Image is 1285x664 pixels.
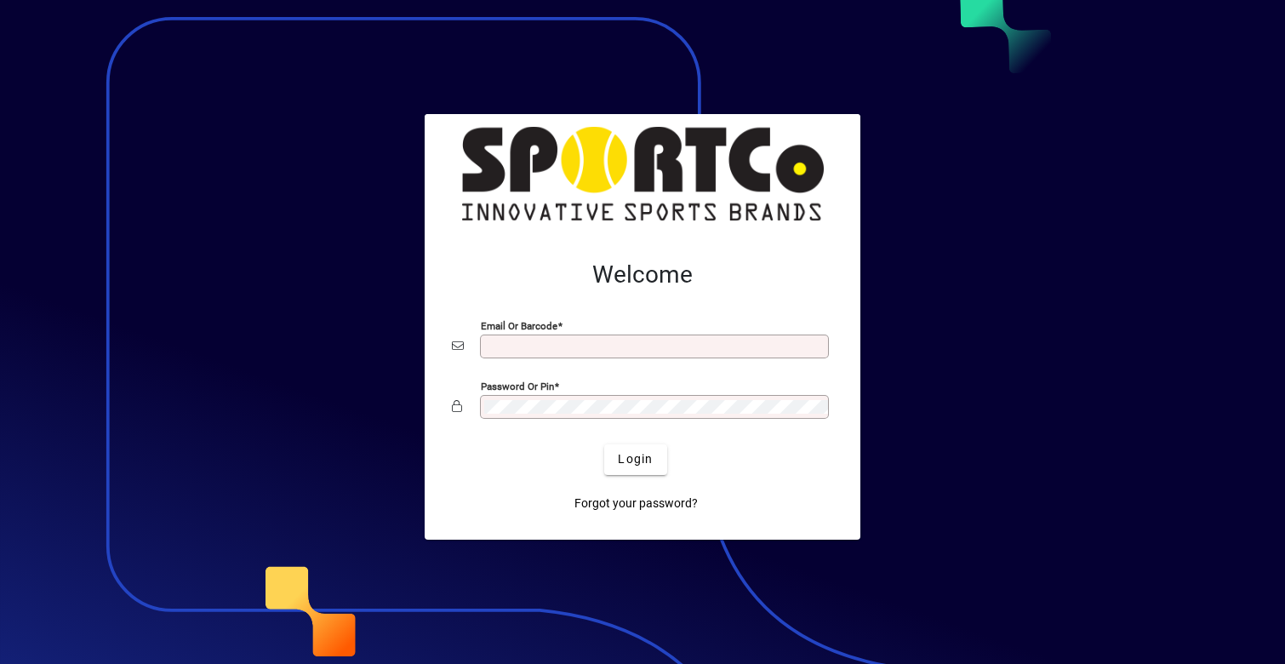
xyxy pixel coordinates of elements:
mat-label: Email or Barcode [481,319,557,331]
mat-label: Password or Pin [481,380,554,392]
button: Login [604,444,666,475]
span: Forgot your password? [574,495,698,512]
span: Login [618,450,653,468]
a: Forgot your password? [568,489,705,519]
h2: Welcome [452,260,833,289]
